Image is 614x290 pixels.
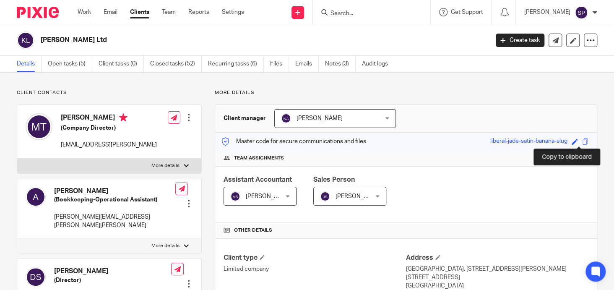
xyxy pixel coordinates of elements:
span: [PERSON_NAME] [336,193,382,199]
a: Email [104,8,117,16]
p: Client contacts [17,89,202,96]
span: Get Support [451,9,483,15]
p: [STREET_ADDRESS] [406,273,588,282]
h5: (Bookkeeping-Operational Assistant) [54,196,175,204]
a: Settings [222,8,244,16]
a: Recurring tasks (6) [208,56,264,72]
img: svg%3E [26,113,52,140]
p: More details [151,162,180,169]
a: Audit logs [362,56,394,72]
a: Work [78,8,91,16]
img: svg%3E [320,191,330,201]
p: Master code for secure communications and files [221,137,366,146]
p: [GEOGRAPHIC_DATA], [STREET_ADDRESS][PERSON_NAME] [406,265,588,273]
a: Closed tasks (52) [150,56,202,72]
h4: [PERSON_NAME] [54,267,171,276]
a: Details [17,56,42,72]
img: svg%3E [26,187,46,207]
div: liberal-jade-satin-banana-slug [490,137,567,146]
a: Notes (3) [325,56,356,72]
a: Clients [130,8,149,16]
img: Pixie [17,7,59,18]
p: More details [215,89,597,96]
span: [PERSON_NAME] [297,115,343,121]
p: [PERSON_NAME] [524,8,570,16]
input: Search [330,10,405,18]
a: Files [270,56,289,72]
a: Emails [295,56,319,72]
i: Primary [119,113,127,122]
p: More details [151,243,180,249]
a: Team [162,8,176,16]
span: Other details [234,227,272,234]
a: Open tasks (5) [48,56,92,72]
p: [EMAIL_ADDRESS][PERSON_NAME] [61,141,157,149]
span: Assistant Accountant [224,176,292,183]
span: [PERSON_NAME] [246,193,292,199]
p: Limited company [224,265,406,273]
h2: [PERSON_NAME] Ltd [41,36,395,44]
a: Client tasks (0) [99,56,144,72]
img: svg%3E [17,31,34,49]
span: Team assignments [234,155,284,162]
img: svg%3E [26,267,46,287]
h3: Client manager [224,114,266,123]
h4: [PERSON_NAME] [61,113,157,124]
a: Reports [188,8,209,16]
img: svg%3E [230,191,240,201]
span: Sales Person [313,176,355,183]
p: [PERSON_NAME][EMAIL_ADDRESS][PERSON_NAME][PERSON_NAME] [54,213,175,230]
h5: (Company Director) [61,124,157,132]
p: [GEOGRAPHIC_DATA] [406,282,588,290]
a: Create task [496,34,544,47]
h5: (Director) [54,276,171,285]
h4: Address [406,253,588,262]
h4: [PERSON_NAME] [54,187,175,196]
img: svg%3E [575,6,588,19]
h4: Client type [224,253,406,262]
img: svg%3E [281,113,291,123]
